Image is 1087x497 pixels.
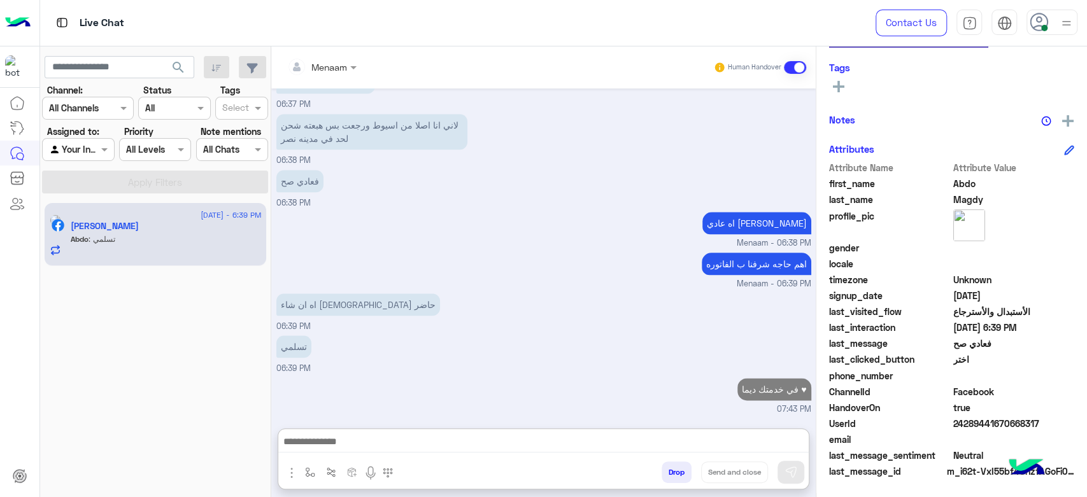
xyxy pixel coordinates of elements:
span: phone_number [829,369,951,382]
span: profile_pic [829,209,951,239]
span: 06:38 PM [276,155,311,165]
h6: Attributes [829,143,874,155]
span: Menaam - 06:39 PM [737,278,811,290]
span: 0 [953,449,1075,462]
span: null [953,433,1075,446]
span: Attribute Name [829,161,951,174]
label: Tags [220,83,240,97]
button: Drop [662,461,692,483]
img: picture [953,209,985,241]
button: Trigger scenario [321,461,342,482]
img: send message [785,466,797,479]
button: select flow [300,461,321,482]
img: Trigger scenario [326,467,336,477]
span: last_message [829,337,951,350]
span: 24289441670668317 [953,417,1075,430]
span: Abdo [71,234,89,244]
span: last_name [829,193,951,206]
span: UserId [829,417,951,430]
span: 0 [953,385,1075,398]
span: Abdo [953,177,1075,190]
p: 5/9/2025, 6:39 PM [276,335,311,358]
img: select flow [305,467,315,477]
p: 5/9/2025, 6:38 PM [702,212,811,234]
span: search [171,60,186,75]
span: signup_date [829,289,951,302]
label: Note mentions [201,125,261,138]
span: 06:38 PM [276,198,311,207]
img: create order [347,467,357,477]
button: Send and close [701,461,768,483]
span: 06:37 PM [276,99,311,109]
p: 5/9/2025, 7:43 PM [737,378,811,400]
label: Assigned to: [47,125,99,138]
p: 5/9/2025, 6:39 PM [702,253,811,275]
p: 5/9/2025, 6:38 PM [276,114,467,150]
img: send attachment [284,465,299,480]
img: tab [962,16,977,31]
img: add [1062,115,1074,127]
button: search [163,56,194,83]
a: Contact Us [876,10,947,36]
div: Select [220,101,249,117]
span: HandoverOn [829,401,951,414]
span: Unknown [953,273,1075,286]
span: الأستبدال والأسترجاع [953,305,1075,318]
span: Attribute Value [953,161,1075,174]
img: picture [50,214,61,226]
span: فعادي صح [953,337,1075,350]
h6: Notes [829,114,855,125]
span: locale [829,257,951,270]
img: notes [1041,116,1051,126]
p: Live Chat [80,15,124,32]
span: last_message_id [829,465,944,478]
span: timezone [829,273,951,286]
span: Magdy [953,193,1075,206]
span: 2025-07-26T20:54:17.52Z [953,289,1075,302]
h6: Tags [829,62,1074,73]
span: true [953,401,1075,414]
h5: Abdo Magdy [71,221,139,232]
p: 5/9/2025, 6:39 PM [276,293,440,316]
span: gender [829,241,951,255]
img: profile [1058,15,1074,31]
small: Human Handover [728,62,781,73]
img: tab [997,16,1012,31]
span: تسلمي [89,234,115,244]
img: 713415422032625 [5,55,28,78]
span: Menaam - 06:38 PM [737,237,811,249]
img: Facebook [52,219,64,232]
img: tab [54,15,70,31]
span: null [953,241,1075,255]
img: Logo [5,10,31,36]
span: email [829,433,951,446]
span: null [953,369,1075,382]
a: tab [956,10,982,36]
img: hulul-logo.png [1004,446,1049,491]
span: اختر [953,353,1075,366]
span: last_interaction [829,321,951,334]
span: null [953,257,1075,270]
label: Priority [124,125,153,138]
label: Status [143,83,171,97]
span: 06:39 PM [276,363,311,373]
label: Channel: [47,83,83,97]
img: make a call [383,468,393,478]
span: 06:39 PM [276,321,311,331]
span: first_name [829,177,951,190]
span: 07:43 PM [777,403,811,416]
span: 2025-09-05T15:39:36.9305416Z [953,321,1075,334]
span: last_message_sentiment [829,449,951,462]
span: m_i62t-VxI55bf4ShzfAGoFi0oQMu7YvNKjmJgT0h1X3UotljaB4fMTbUYOeZ8dGzGvBc2sSNi1snZUEtCyNc6Hg [947,465,1074,478]
button: Apply Filters [42,171,268,193]
span: ChannelId [829,385,951,398]
span: last_clicked_button [829,353,951,366]
span: [DATE] - 6:39 PM [201,209,261,221]
img: send voice note [363,465,378,480]
button: create order [342,461,363,482]
span: last_visited_flow [829,305,951,318]
p: 5/9/2025, 6:38 PM [276,170,323,192]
